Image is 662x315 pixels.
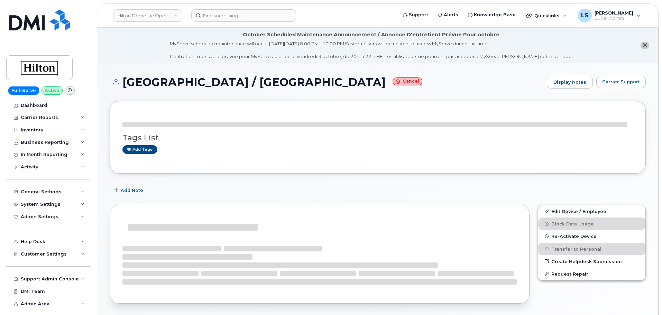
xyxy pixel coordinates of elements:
[538,205,645,217] a: Edit Device / Employee
[538,268,645,280] button: Request Repair
[547,76,593,89] a: Display Notes
[538,255,645,268] a: Create Helpdesk Submission
[641,42,649,49] button: close notification
[538,243,645,255] button: Transfer to Personal
[393,77,422,85] small: Cancel
[596,76,646,88] button: Carrier Support
[551,234,597,239] span: Re-Activate Device
[538,217,645,230] button: Block Data Usage
[121,187,143,194] span: Add Note
[602,78,640,85] span: Carrier Support
[538,230,645,242] button: Re-Activate Device
[122,133,633,142] h3: Tags List
[243,31,499,38] div: October Scheduled Maintenance Announcement / Annonce D'entretient Prévue Pour octobre
[122,145,157,154] a: Add tags
[110,184,149,196] button: Add Note
[170,40,573,60] div: MyServe scheduled maintenance will occur [DATE][DATE] 8:00 PM - 10:00 PM Eastern. Users will be u...
[110,76,543,88] h1: [GEOGRAPHIC_DATA] / [GEOGRAPHIC_DATA]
